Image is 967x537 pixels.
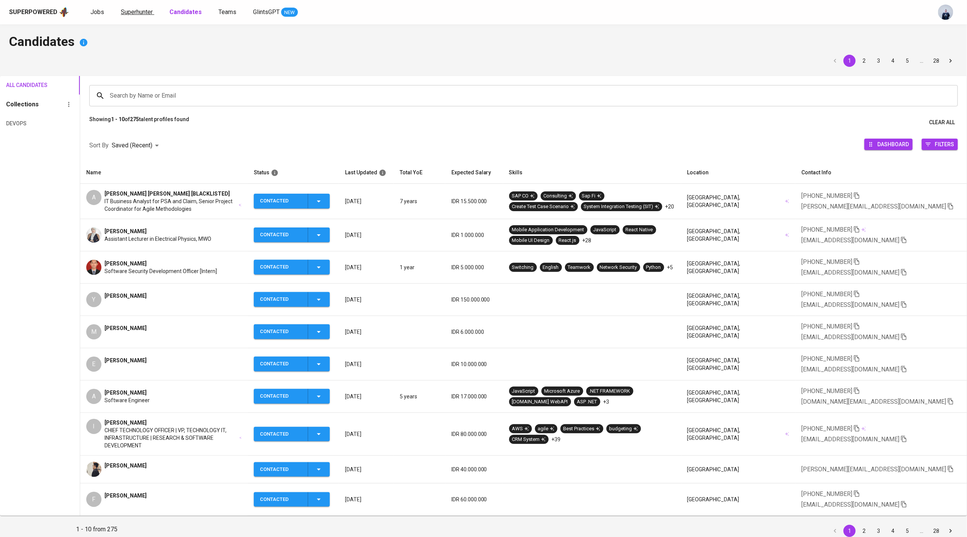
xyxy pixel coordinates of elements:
p: [DATE] [345,393,388,400]
th: Expected Salary [445,162,503,184]
th: Total YoE [394,162,445,184]
span: [PHONE_NUMBER] [801,425,852,432]
span: [PERSON_NAME][EMAIL_ADDRESS][DOMAIN_NAME] [801,203,946,210]
div: Contacted [260,324,302,339]
button: Go to page 2 [858,525,870,537]
span: [PHONE_NUMBER] [801,387,852,395]
div: Contacted [260,227,302,242]
div: A [86,389,101,404]
div: [GEOGRAPHIC_DATA], [GEOGRAPHIC_DATA] [687,260,790,275]
b: Candidates [169,8,202,16]
div: SAP CO [512,193,535,200]
div: .NET FRAMEWORK [589,388,630,395]
img: yH5BAEAAAAALAAAAAABAAEAAAIBRAA7 [861,193,867,199]
button: page 1 [844,525,856,537]
button: Go to page 2 [858,55,870,67]
div: [GEOGRAPHIC_DATA], [GEOGRAPHIC_DATA] [687,426,790,442]
img: 702323f6e6e6e92e271e480da0a1f763.jpeg [86,462,101,477]
div: CRM System [512,436,546,443]
div: React.js [559,237,576,244]
span: [PERSON_NAME] [104,462,147,469]
div: [DOMAIN_NAME] WebAPI [512,398,568,406]
p: Showing of talent profiles found [89,115,189,130]
th: Status [248,162,339,184]
button: Contacted [254,260,330,275]
p: IDR 80.000.000 [451,430,497,438]
span: [EMAIL_ADDRESS][DOMAIN_NAME] [801,436,899,443]
button: Contacted [254,292,330,307]
b: 1 - 10 [111,116,125,122]
div: Contacted [260,194,302,208]
span: NEW [281,9,298,16]
span: [PERSON_NAME] [104,292,147,300]
span: [EMAIL_ADDRESS][DOMAIN_NAME] [801,269,899,276]
p: +5 [667,264,673,271]
div: E [86,357,101,372]
span: [PHONE_NUMBER] [801,490,852,498]
span: CHIEF TECHNOLOGY OFFICER | VP, TECHNOLOGY IT, INFRASTRUCTURE | RESEARCH & SOFTWARE DEVELOPMENT [104,426,238,449]
div: … [916,527,928,535]
div: Python [646,264,661,271]
button: Go to page 28 [930,55,942,67]
div: Best Practices [563,425,600,433]
span: Teams [218,8,236,16]
div: Contacted [260,462,302,477]
span: [PHONE_NUMBER] [801,323,852,330]
a: Superpoweredapp logo [9,6,69,18]
a: GlintsGPT NEW [253,8,298,17]
div: … [916,57,928,65]
span: Superhunter [121,8,153,16]
div: Y [86,292,101,307]
div: [GEOGRAPHIC_DATA] [687,496,790,503]
p: [DATE] [345,466,388,473]
p: IDR 1.000.000 [451,231,497,239]
p: IDR 40.000.000 [451,466,497,473]
div: [GEOGRAPHIC_DATA], [GEOGRAPHIC_DATA] [687,227,790,243]
p: IDR 60.000.000 [451,496,497,503]
div: React Native [626,226,653,234]
p: [DATE] [345,296,388,303]
p: IDR 15.500.000 [451,197,497,205]
div: Saved (Recent) [112,139,161,153]
img: annisa@glints.com [938,5,953,20]
button: Contacted [254,462,330,477]
div: agile [538,425,554,433]
div: Consulting [544,193,573,200]
p: [DATE] [345,264,388,271]
button: Go to page 28 [930,525,942,537]
span: IT Business Analyst for PSA and Claim, Senior Project Coordinator for Agile Methodologies [104,197,237,213]
span: [EMAIL_ADDRESS][DOMAIN_NAME] [801,301,899,308]
div: System Integration Testing (SIT) [584,203,659,210]
div: AWS [512,425,529,433]
button: Go to page 3 [872,55,885,67]
span: [EMAIL_ADDRESS][DOMAIN_NAME] [801,333,899,341]
button: Contacted [254,492,330,507]
button: Go to next page [945,525,957,537]
div: Teamwork [568,264,591,271]
h6: Collections [6,99,39,110]
a: Jobs [90,8,106,17]
span: [PHONE_NUMBER] [801,192,852,199]
div: Contacted [260,292,302,307]
img: yH5BAEAAAAALAAAAAABAAEAAAIBRAA7 [147,228,154,234]
div: [GEOGRAPHIC_DATA], [GEOGRAPHIC_DATA] [687,389,790,404]
nav: pagination navigation [828,55,958,67]
button: Clear All [926,115,958,130]
span: [PHONE_NUMBER] [801,355,852,362]
button: Contacted [254,427,330,442]
div: Contacted [260,260,302,275]
div: Microsoft Azure [544,388,580,395]
th: Contact Info [795,162,967,184]
button: Contacted [254,194,330,208]
div: Superpowered [9,8,57,17]
div: budgeting [609,425,638,433]
div: Mobile UI Design [512,237,550,244]
p: +28 [582,237,592,244]
span: Filters [935,139,954,149]
img: 11f0ae0d4831a293e9bb190c01e20950.png [86,227,101,243]
span: [PHONE_NUMBER] [801,291,852,298]
th: Name [80,162,248,184]
div: [GEOGRAPHIC_DATA], [GEOGRAPHIC_DATA] [687,324,790,340]
div: Contacted [260,492,302,507]
nav: pagination navigation [828,525,958,537]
